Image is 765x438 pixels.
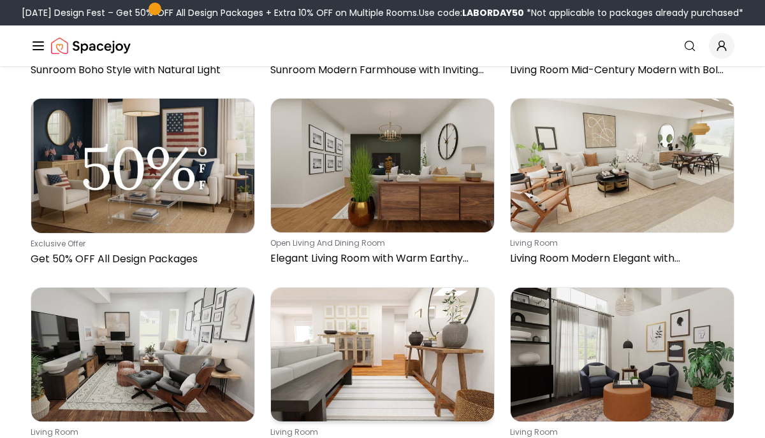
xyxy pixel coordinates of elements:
[511,288,734,421] img: Entry Living Room: Moody Elegance with Dark Accents
[270,98,495,272] a: Elegant Living Room with Warm Earthy Tonesopen living and dining roomElegant Living Room with War...
[51,33,131,59] img: Spacejoy Logo
[271,99,494,232] img: Elegant Living Room with Warm Earthy Tones
[510,238,729,248] p: living room
[510,98,734,272] a: Living Room Modern Elegant with Conversational Layoutliving roomLiving Room Modern Elegant with C...
[31,62,250,78] p: Sunroom Boho Style with Natural Light
[270,251,490,266] p: Elegant Living Room with Warm Earthy Tones
[270,427,490,437] p: living room
[462,6,524,19] b: LABORDAY50
[51,33,131,59] a: Spacejoy
[524,6,743,19] span: *Not applicable to packages already purchased*
[270,62,490,78] p: Sunroom Modern Farmhouse with Inviting Seating
[31,239,250,249] p: Exclusive Offer
[510,427,729,437] p: living room
[31,288,254,421] img: Living Room: Modern Elegant with Open Layout
[270,238,490,248] p: open living and dining room
[511,99,734,232] img: Living Room Modern Elegant with Conversational Layout
[22,6,743,19] div: [DATE] Design Fest – Get 50% OFF All Design Packages + Extra 10% OFF on Multiple Rooms.
[510,251,729,266] p: Living Room Modern Elegant with Conversational Layout
[419,6,524,19] span: Use code:
[31,98,255,272] a: Get 50% OFF All Design PackagesExclusive OfferGet 50% OFF All Design Packages
[31,25,734,66] nav: Global
[31,251,250,267] p: Get 50% OFF All Design Packages
[510,62,729,78] p: Living Room Mid-Century Modern with Bold Blue Tones
[31,427,250,437] p: living room
[31,99,254,233] img: Get 50% OFF All Design Packages
[271,288,494,421] img: Living Room: Modern Elegant with Neutral Vibes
